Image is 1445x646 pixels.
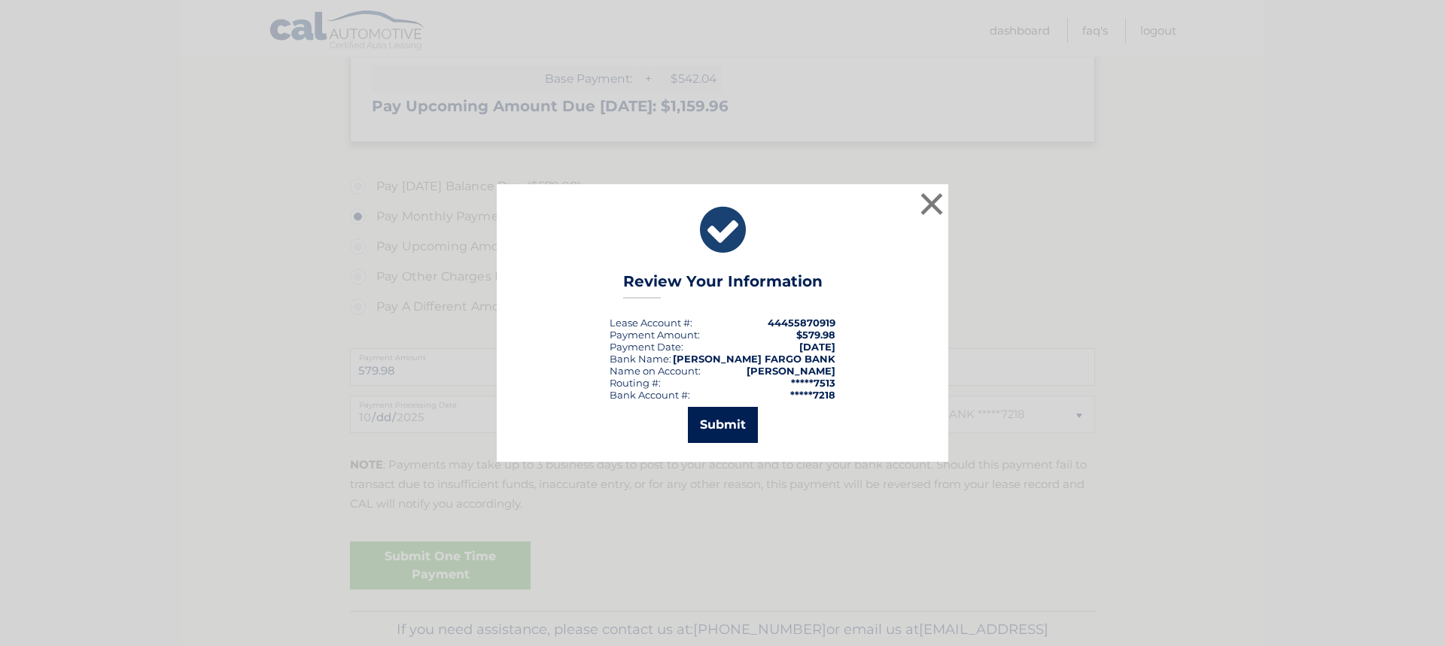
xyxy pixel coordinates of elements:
span: [DATE] [799,341,835,353]
strong: [PERSON_NAME] [747,365,835,377]
button: × [917,189,947,219]
div: Payment Amount: [610,329,700,341]
div: Routing #: [610,377,661,389]
strong: [PERSON_NAME] FARGO BANK [673,353,835,365]
button: Submit [688,407,758,443]
span: $579.98 [796,329,835,341]
div: Bank Account #: [610,389,690,401]
h3: Review Your Information [623,272,823,299]
div: Name on Account: [610,365,701,377]
div: : [610,341,683,353]
div: Lease Account #: [610,317,692,329]
div: Bank Name: [610,353,671,365]
strong: 44455870919 [768,317,835,329]
span: Payment Date [610,341,681,353]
